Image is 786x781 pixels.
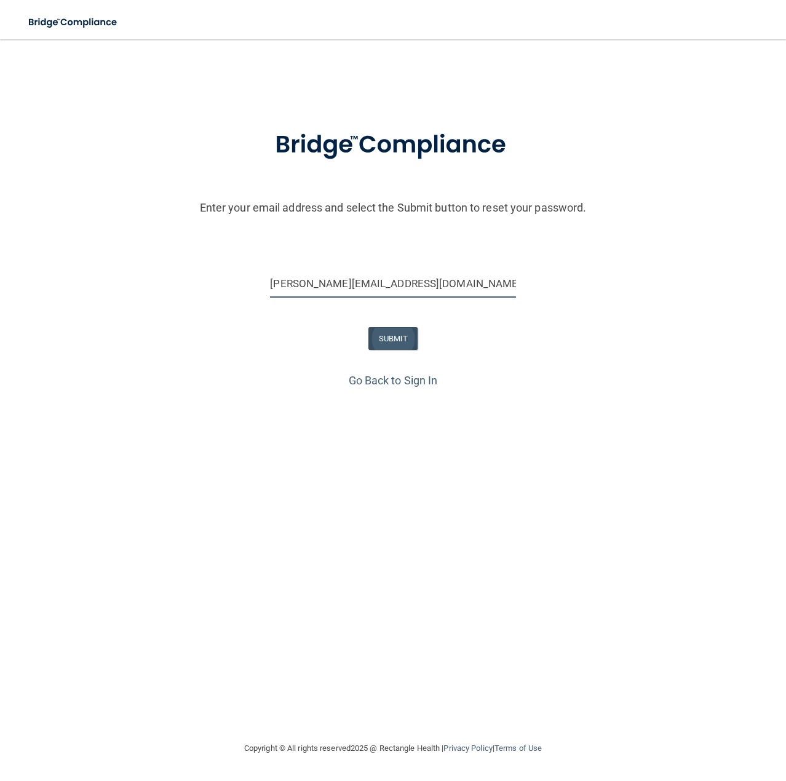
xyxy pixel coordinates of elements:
button: SUBMIT [368,327,418,350]
img: bridge_compliance_login_screen.278c3ca4.svg [18,10,129,35]
div: Copyright © All rights reserved 2025 @ Rectangle Health | | [169,729,617,768]
a: Go Back to Sign In [349,374,438,387]
a: Privacy Policy [443,743,492,753]
a: Terms of Use [494,743,542,753]
input: Email [270,270,515,298]
img: bridge_compliance_login_screen.278c3ca4.svg [250,113,536,177]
